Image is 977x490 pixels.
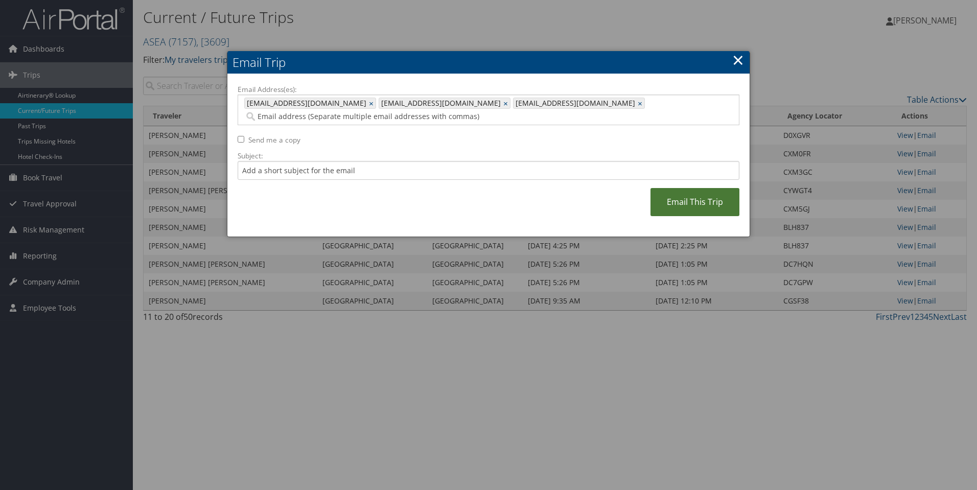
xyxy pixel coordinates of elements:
[238,84,739,95] label: Email Address(es):
[514,98,635,108] span: [EMAIL_ADDRESS][DOMAIN_NAME]
[650,188,739,216] a: Email This Trip
[638,98,644,108] a: ×
[238,161,739,180] input: Add a short subject for the email
[369,98,376,108] a: ×
[244,111,498,122] input: Email address (Separate multiple email addresses with commas)
[245,98,366,108] span: [EMAIL_ADDRESS][DOMAIN_NAME]
[248,135,300,145] label: Send me a copy
[503,98,510,108] a: ×
[379,98,501,108] span: [EMAIL_ADDRESS][DOMAIN_NAME]
[732,50,744,70] a: ×
[227,51,750,74] h2: Email Trip
[238,151,739,161] label: Subject:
